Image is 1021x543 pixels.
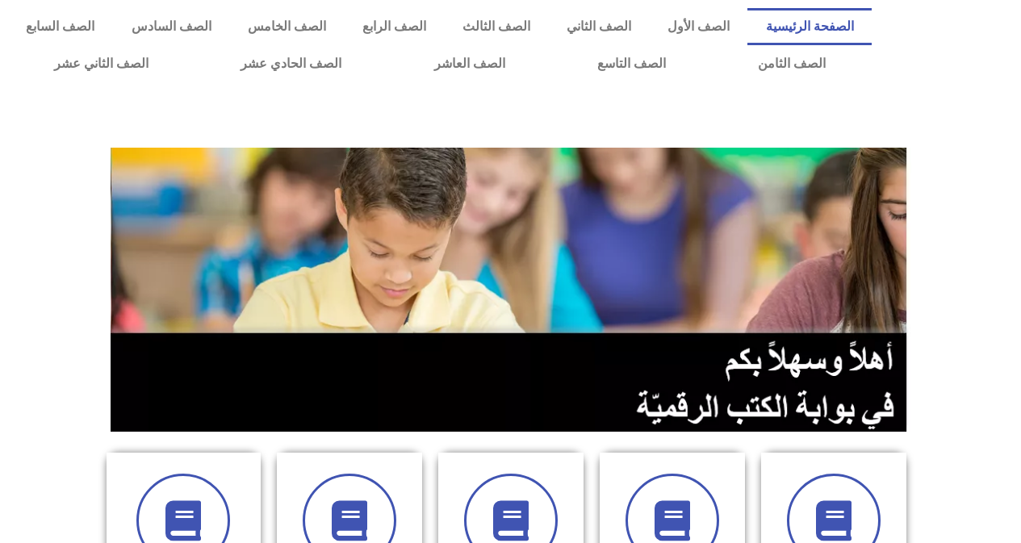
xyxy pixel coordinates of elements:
a: الصف الرابع [344,8,444,45]
a: الصف الثامن [712,45,872,82]
a: الصف العاشر [388,45,551,82]
a: الصف التاسع [551,45,712,82]
a: الصف السادس [113,8,229,45]
a: الصف السابع [8,8,113,45]
a: الصف الثاني عشر [8,45,195,82]
a: الصف الأول [649,8,747,45]
a: الصف الحادي عشر [195,45,387,82]
a: الصف الثالث [444,8,548,45]
a: الصف الثاني [548,8,649,45]
a: الصفحة الرئيسية [747,8,872,45]
a: الصف الخامس [229,8,344,45]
